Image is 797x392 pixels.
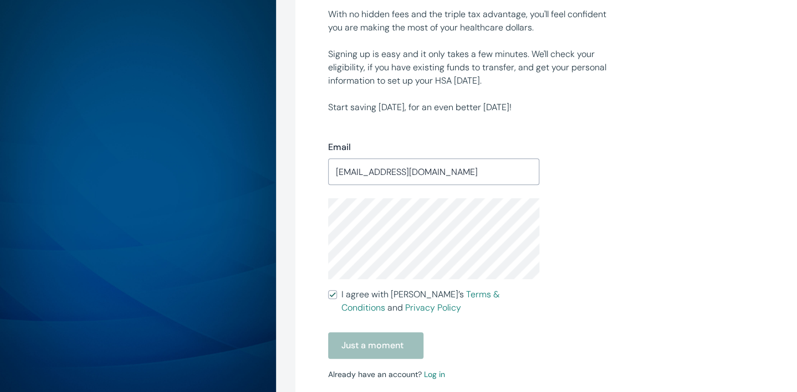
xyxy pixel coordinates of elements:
small: Already have an account? [328,369,445,379]
a: Privacy Policy [405,302,461,313]
span: I agree with [PERSON_NAME]’s and [341,288,539,314]
p: Start saving [DATE], for an even better [DATE]! [328,101,614,114]
p: Signing up is easy and it only takes a few minutes. We'll check your eligibility, if you have exi... [328,48,614,87]
label: Email [328,141,351,154]
a: Log in [424,369,445,379]
p: With no hidden fees and the triple tax advantage, you'll feel confident you are making the most o... [328,8,614,34]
